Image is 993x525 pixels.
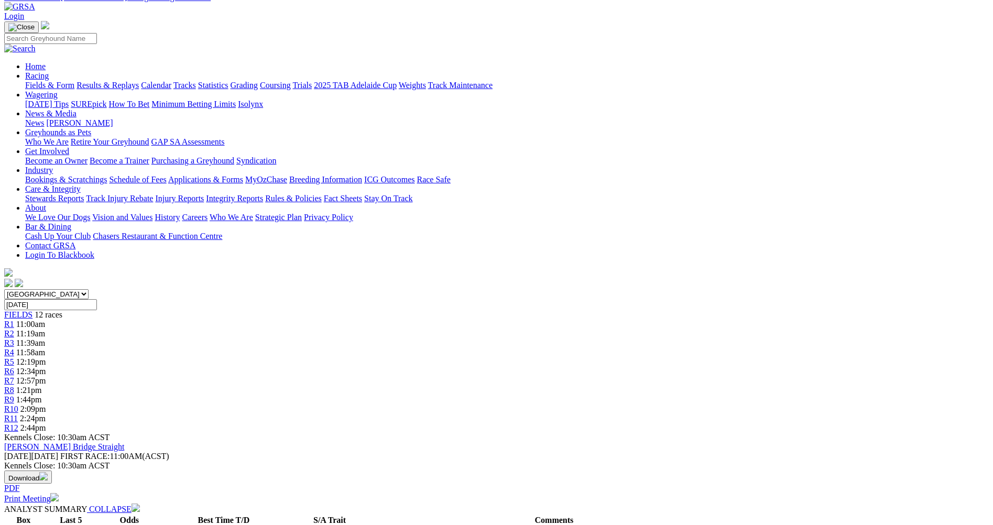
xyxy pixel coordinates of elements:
div: ANALYST SUMMARY [4,504,989,514]
div: About [25,213,989,222]
img: printer.svg [50,493,59,501]
a: Contact GRSA [25,241,75,250]
a: Stewards Reports [25,194,84,203]
img: Search [4,44,36,53]
span: R4 [4,348,14,357]
a: Privacy Policy [304,213,353,222]
a: How To Bet [109,100,150,108]
div: Kennels Close: 10:30am ACST [4,461,989,471]
a: Careers [182,213,208,222]
a: Trials [292,81,312,90]
span: R12 [4,423,18,432]
a: Become an Owner [25,156,88,165]
a: Syndication [236,156,276,165]
a: Login [4,12,24,20]
a: Stay On Track [364,194,412,203]
input: Search [4,33,97,44]
span: 1:21pm [16,386,42,395]
a: About [25,203,46,212]
a: [PERSON_NAME] Bridge Straight [4,442,124,451]
div: Wagering [25,100,989,109]
a: Minimum Betting Limits [151,100,236,108]
img: facebook.svg [4,279,13,287]
span: [DATE] [4,452,31,461]
span: 2:09pm [20,404,46,413]
div: Bar & Dining [25,232,989,241]
a: [DATE] Tips [25,100,69,108]
a: History [155,213,180,222]
a: Coursing [260,81,291,90]
img: chevron-down-white.svg [132,504,140,512]
a: Calendar [141,81,171,90]
a: Applications & Forms [168,175,243,184]
a: Who We Are [210,213,253,222]
a: Home [25,62,46,71]
a: Bar & Dining [25,222,71,231]
a: R3 [4,338,14,347]
button: Toggle navigation [4,21,39,33]
a: Vision and Values [92,213,152,222]
span: FIELDS [4,310,32,319]
a: Login To Blackbook [25,250,94,259]
span: 2:24pm [20,414,46,423]
a: Who We Are [25,137,69,146]
span: 12 races [35,310,62,319]
img: logo-grsa-white.png [4,268,13,277]
a: Print Meeting [4,494,59,503]
input: Select date [4,299,97,310]
a: Tracks [173,81,196,90]
a: Grading [231,81,258,90]
span: FIRST RACE: [60,452,110,461]
a: News & Media [25,109,77,118]
a: R8 [4,386,14,395]
div: Industry [25,175,989,184]
span: 12:34pm [16,367,46,376]
span: R9 [4,395,14,404]
a: Retire Your Greyhound [71,137,149,146]
span: 11:58am [16,348,45,357]
a: R10 [4,404,18,413]
a: Fact Sheets [324,194,362,203]
a: R7 [4,376,14,385]
a: News [25,118,44,127]
a: Greyhounds as Pets [25,128,91,137]
a: Industry [25,166,53,174]
a: COLLAPSE [87,505,140,513]
a: Breeding Information [289,175,362,184]
div: Get Involved [25,156,989,166]
span: 12:57pm [16,376,46,385]
a: Care & Integrity [25,184,81,193]
a: Purchasing a Greyhound [151,156,234,165]
a: Fields & Form [25,81,74,90]
a: Isolynx [238,100,263,108]
img: logo-grsa-white.png [41,21,49,29]
a: Race Safe [417,175,450,184]
a: Rules & Policies [265,194,322,203]
img: Close [8,23,35,31]
a: Chasers Restaurant & Function Centre [93,232,222,240]
a: Strategic Plan [255,213,302,222]
a: GAP SA Assessments [151,137,225,146]
span: 12:19pm [16,357,46,366]
a: PDF [4,484,19,493]
span: R6 [4,367,14,376]
span: R1 [4,320,14,329]
a: Results & Replays [77,81,139,90]
a: Weights [399,81,426,90]
button: Download [4,471,52,484]
span: COLLAPSE [89,505,132,513]
a: R11 [4,414,18,423]
a: R2 [4,329,14,338]
div: Download [4,484,989,493]
img: twitter.svg [15,279,23,287]
div: News & Media [25,118,989,128]
span: 1:44pm [16,395,42,404]
span: 11:00AM(ACST) [60,452,169,461]
a: Statistics [198,81,228,90]
a: R5 [4,357,14,366]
